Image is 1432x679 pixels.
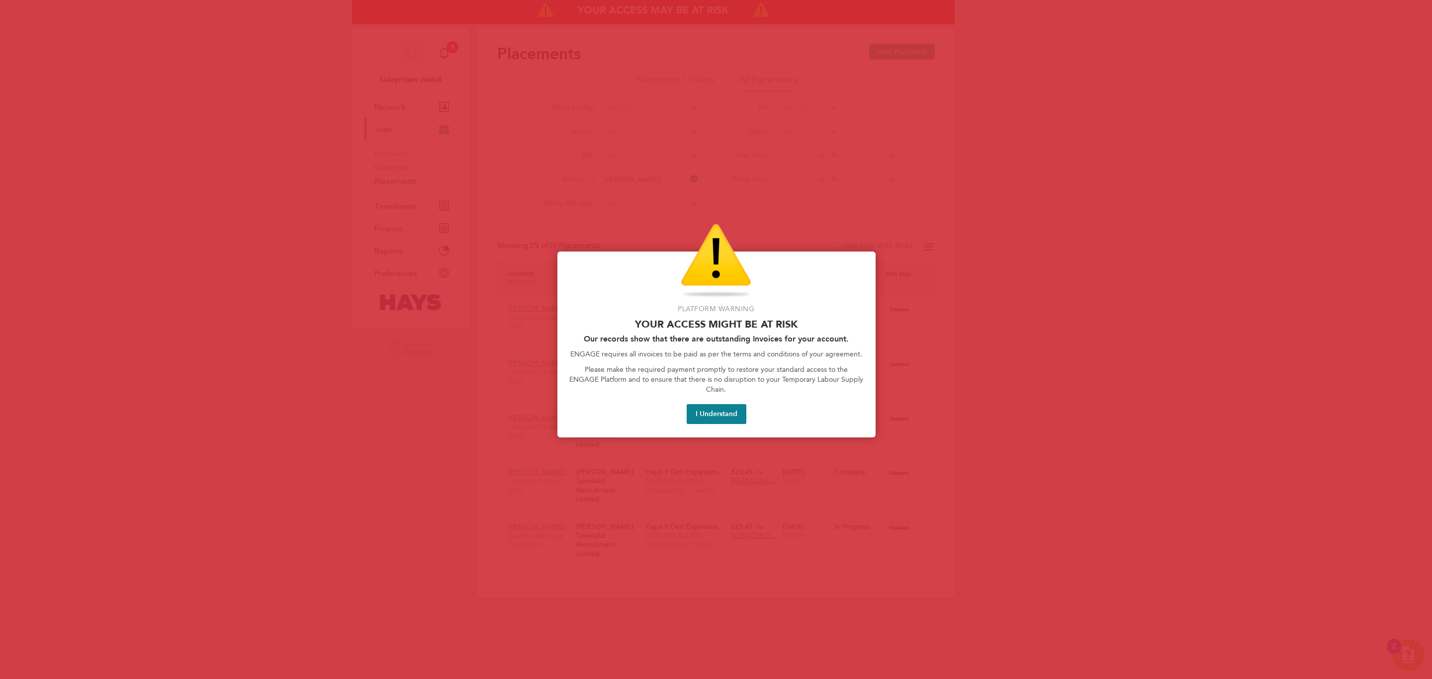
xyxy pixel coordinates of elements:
p: Your access might be at risk [569,318,864,330]
p: ENGAGE requires all invoices to be paid as per the terms and conditions of your agreement. [569,349,864,359]
p: Please make the required payment promptly to restore your standard access to the ENGAGE Platform ... [569,365,864,394]
h2: Our records show that there are outstanding Invoices for your account. [569,334,864,343]
div: Access At Risk [557,252,876,437]
button: I Understand [687,404,746,424]
p: Platform Warning [569,304,864,314]
img: Warning Icon [681,224,751,298]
